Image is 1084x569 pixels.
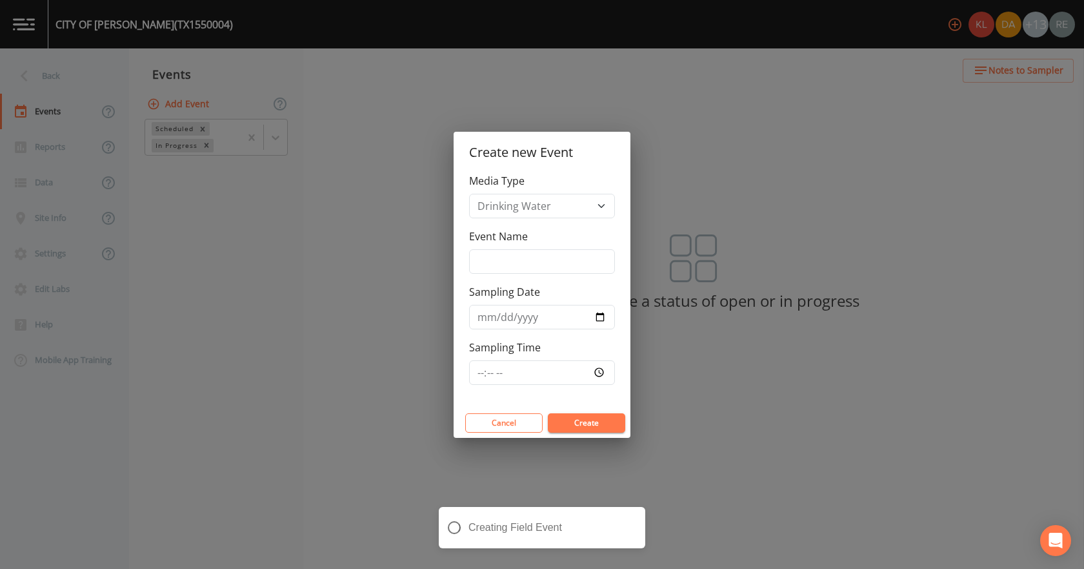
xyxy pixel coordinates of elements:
label: Sampling Time [469,340,541,355]
div: Creating Field Event [439,507,645,548]
button: Cancel [465,413,543,433]
label: Media Type [469,173,525,189]
h2: Create new Event [454,132,630,173]
button: Create [548,413,625,433]
label: Sampling Date [469,284,540,300]
label: Event Name [469,229,528,244]
div: Open Intercom Messenger [1040,525,1071,556]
